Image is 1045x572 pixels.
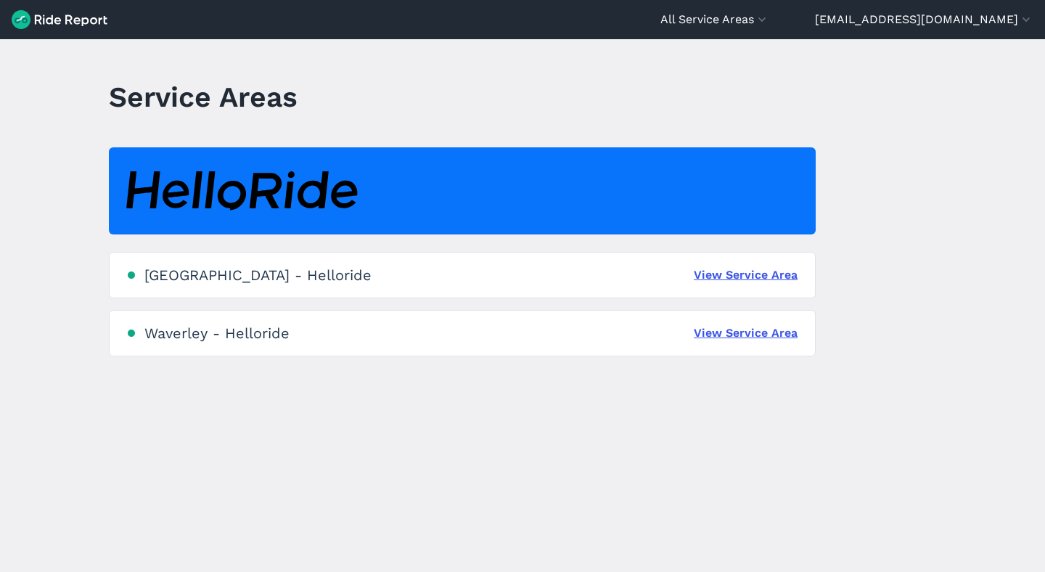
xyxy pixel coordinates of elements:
[109,77,298,117] h1: Service Areas
[694,324,798,342] a: View Service Area
[694,266,798,284] a: View Service Area
[144,324,290,342] div: Waverley - Helloride
[815,11,1033,28] button: [EMAIL_ADDRESS][DOMAIN_NAME]
[126,171,358,211] img: HelloRide
[144,266,372,284] div: [GEOGRAPHIC_DATA] - Helloride
[660,11,769,28] button: All Service Areas
[12,10,107,29] img: Ride Report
